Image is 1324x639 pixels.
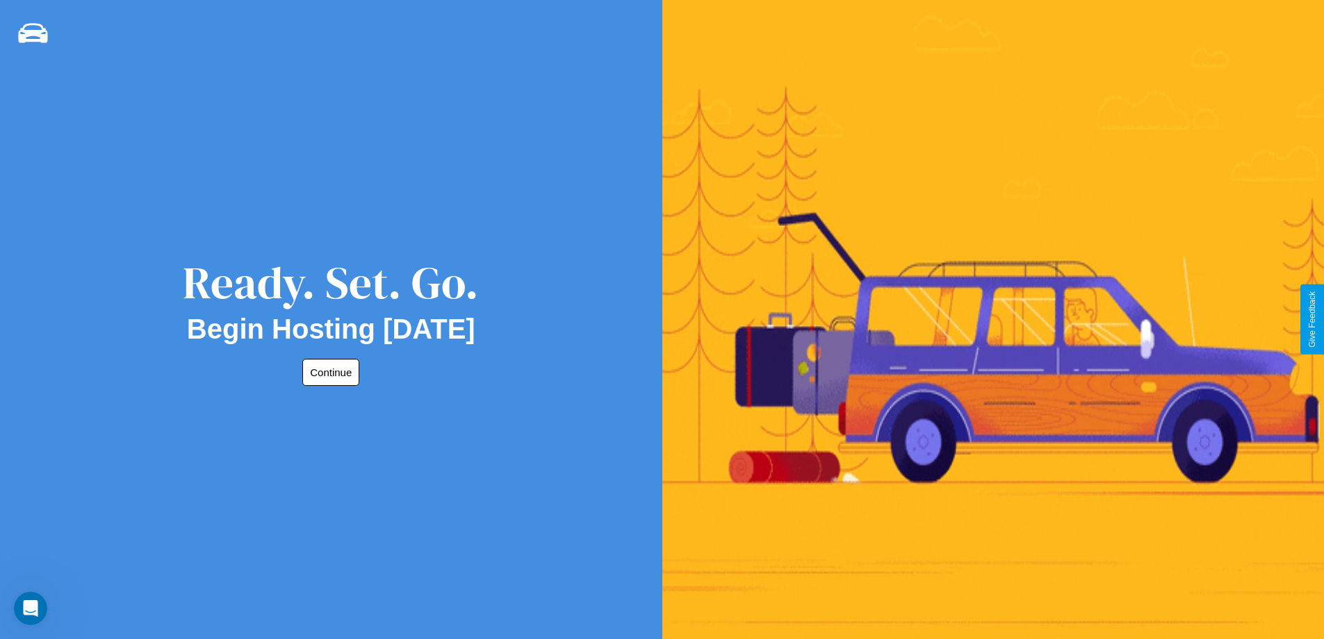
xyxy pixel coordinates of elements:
h2: Begin Hosting [DATE] [187,314,475,345]
iframe: Intercom live chat [14,592,47,625]
button: Continue [302,359,359,386]
div: Give Feedback [1307,291,1317,348]
div: Ready. Set. Go. [183,252,479,314]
